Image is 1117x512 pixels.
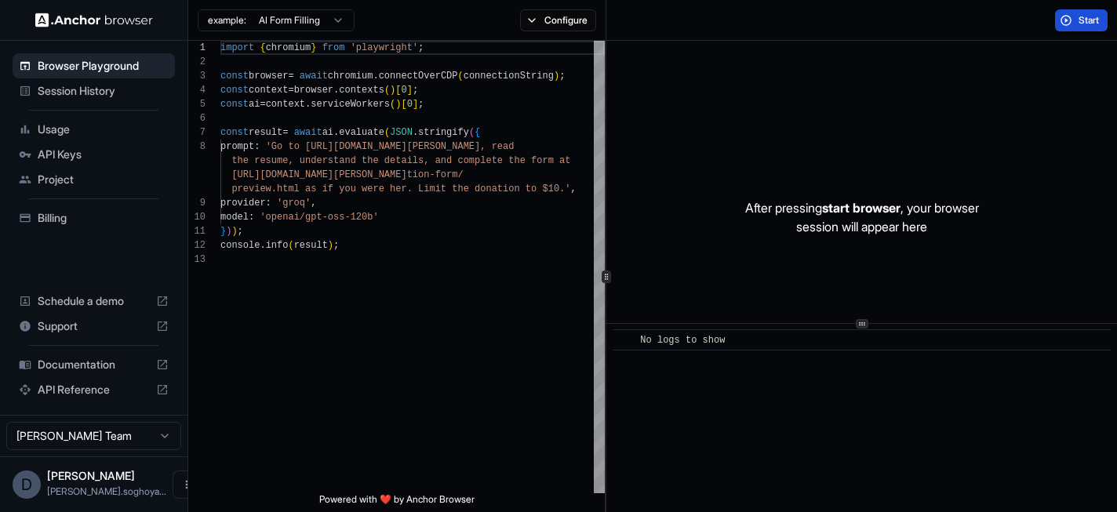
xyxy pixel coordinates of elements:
p: After pressing , your browser session will appear here [745,198,979,236]
span: connectOverCDP [379,71,458,82]
div: Usage [13,117,175,142]
span: . [413,127,418,138]
span: console [220,240,260,251]
button: Open menu [173,470,201,499]
span: ; [559,71,565,82]
span: const [220,71,249,82]
span: provider [220,198,266,209]
button: Start [1055,9,1108,31]
span: ; [418,99,424,110]
span: prompt [220,141,254,152]
span: ) [226,226,231,237]
span: Browser Playground [38,58,169,74]
span: const [220,99,249,110]
span: = [282,127,288,138]
span: [ [395,85,401,96]
span: preview.html as if you were her. Limit the donatio [231,183,514,194]
span: ai [249,99,260,110]
span: = [288,71,293,82]
span: JSON [390,127,413,138]
span: . [373,71,378,82]
div: Billing [13,205,175,231]
span: from [322,42,345,53]
span: ) [390,85,395,96]
div: 9 [188,196,206,210]
span: tion-form/ [407,169,464,180]
span: : [249,212,254,223]
span: [URL][DOMAIN_NAME][PERSON_NAME] [231,169,406,180]
span: [ [401,99,406,110]
div: 2 [188,55,206,69]
span: Support [38,318,150,334]
span: 'playwright' [351,42,418,53]
span: start browser [822,200,901,216]
span: ; [333,240,339,251]
div: API Keys [13,142,175,167]
span: = [288,85,293,96]
span: . [333,127,339,138]
div: Session History [13,78,175,103]
span: ai [322,127,333,138]
div: 1 [188,41,206,55]
div: 12 [188,238,206,252]
span: Usage [38,122,169,137]
span: serviceWorkers [311,99,390,110]
span: 0 [401,85,406,96]
span: } [220,226,226,237]
span: browser [249,71,288,82]
span: context [266,99,305,110]
div: 10 [188,210,206,224]
span: 'openai/gpt-oss-120b' [260,212,378,223]
span: Billing [38,210,169,226]
span: 0 [407,99,413,110]
span: Daniel Soghoyan [47,469,135,482]
span: n to $10.' [514,183,570,194]
span: 'Go to [URL][DOMAIN_NAME][PERSON_NAME], re [266,141,503,152]
span: evaluate [339,127,384,138]
span: API Reference [38,382,150,398]
div: API Reference [13,377,175,402]
span: Session History [38,83,169,99]
span: API Keys [38,147,169,162]
span: } [311,42,316,53]
span: . [333,85,339,96]
span: Schedule a demo [38,293,150,309]
div: 5 [188,97,206,111]
span: ( [390,99,395,110]
span: ] [413,99,418,110]
span: ​ [620,332,628,348]
span: result [249,127,282,138]
span: ( [288,240,293,251]
span: ad [503,141,514,152]
span: , [570,183,576,194]
span: context [249,85,288,96]
span: : [254,141,260,152]
span: browser [294,85,333,96]
span: 'groq' [277,198,311,209]
span: . [260,240,265,251]
span: import [220,42,254,53]
span: ( [384,127,390,138]
span: chromium [328,71,373,82]
div: 7 [188,125,206,140]
span: ) [554,71,559,82]
div: Project [13,167,175,192]
span: Project [38,172,169,187]
div: Schedule a demo [13,289,175,314]
span: stringify [418,127,469,138]
span: he form at [514,155,570,166]
span: model [220,212,249,223]
div: 8 [188,140,206,154]
span: No logs to show [640,335,725,346]
span: Documentation [38,357,150,372]
span: ( [384,85,390,96]
button: Configure [520,9,596,31]
span: const [220,85,249,96]
img: Anchor Logo [35,13,153,27]
span: the resume, understand the details, and complete t [231,155,514,166]
span: const [220,127,249,138]
span: ) [395,99,401,110]
span: : [266,198,271,209]
span: await [300,71,328,82]
span: ) [328,240,333,251]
